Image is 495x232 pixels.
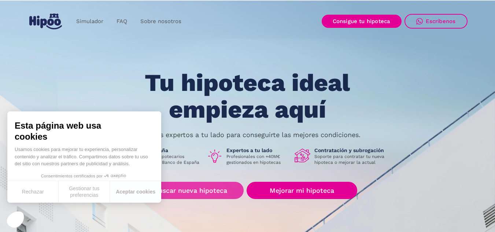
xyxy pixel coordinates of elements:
[110,14,134,29] a: FAQ
[405,14,468,29] a: Escríbenos
[108,70,386,123] h1: Tu hipoteca ideal empieza aquí
[226,154,289,165] p: Profesionales con +40M€ gestionados en hipotecas
[28,11,64,32] a: home
[322,15,402,28] a: Consigue tu hipoteca
[247,182,357,199] a: Mejorar mi hipoteca
[138,182,244,199] a: Buscar nueva hipoteca
[134,14,188,29] a: Sobre nosotros
[314,147,390,154] h1: Contratación y subrogación
[135,132,361,138] p: Nuestros expertos a tu lado para conseguirte las mejores condiciones.
[426,18,456,25] div: Escríbenos
[314,154,390,165] p: Soporte para contratar tu nueva hipoteca o mejorar la actual
[226,147,289,154] h1: Expertos a tu lado
[125,147,201,154] h1: Banco de España
[70,14,110,29] a: Simulador
[125,154,201,165] p: Intermediarios hipotecarios regulados por el Banco de España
